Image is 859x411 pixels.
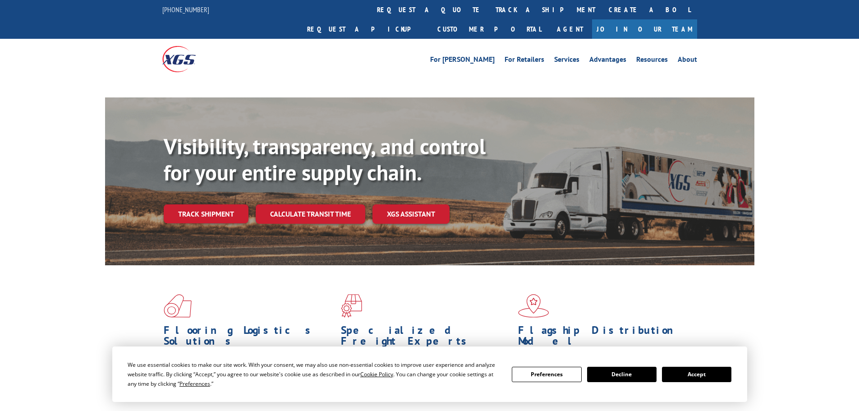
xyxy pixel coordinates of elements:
[164,204,248,223] a: Track shipment
[636,56,668,66] a: Resources
[360,370,393,378] span: Cookie Policy
[512,367,581,382] button: Preferences
[112,346,747,402] div: Cookie Consent Prompt
[164,325,334,351] h1: Flooring Logistics Solutions
[518,294,549,318] img: xgs-icon-flagship-distribution-model-red
[164,294,192,318] img: xgs-icon-total-supply-chain-intelligence-red
[592,19,697,39] a: Join Our Team
[341,294,362,318] img: xgs-icon-focused-on-flooring-red
[589,56,626,66] a: Advantages
[431,19,548,39] a: Customer Portal
[179,380,210,388] span: Preferences
[587,367,657,382] button: Decline
[300,19,431,39] a: Request a pickup
[554,56,579,66] a: Services
[341,325,511,351] h1: Specialized Freight Experts
[128,360,501,388] div: We use essential cookies to make our site work. With your consent, we may also use non-essential ...
[430,56,495,66] a: For [PERSON_NAME]
[678,56,697,66] a: About
[164,132,486,186] b: Visibility, transparency, and control for your entire supply chain.
[518,325,689,351] h1: Flagship Distribution Model
[372,204,450,224] a: XGS ASSISTANT
[505,56,544,66] a: For Retailers
[662,367,731,382] button: Accept
[548,19,592,39] a: Agent
[256,204,365,224] a: Calculate transit time
[162,5,209,14] a: [PHONE_NUMBER]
